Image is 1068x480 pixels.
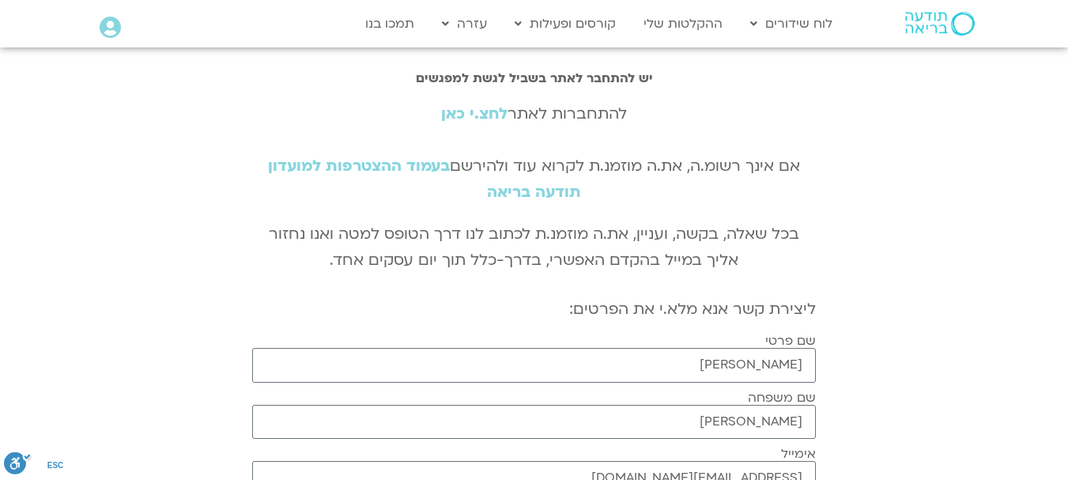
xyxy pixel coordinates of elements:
[636,9,730,39] a: ההקלטות שלי
[765,334,816,348] label: שם פרטי
[252,71,816,85] h2: יש להתחבר לאתר בשביל לגשת למפגשים
[252,348,816,382] input: שם פרטי
[252,300,816,318] h2: ליצירת קשר אנא מלא.י את הפרטים:
[441,104,508,124] a: לחצ.י כאן
[252,101,816,206] div: להתחברות לאתר אם אינך רשומ.ה, את.ה מוזמנ.ת לקרוא עוד ולהירשם
[742,9,840,39] a: לוח שידורים
[748,391,816,405] label: שם משפחה
[905,12,975,36] img: תודעה בריאה
[507,9,624,39] a: קורסים ופעילות
[434,9,495,39] a: עזרה
[781,447,816,461] label: אימייל
[252,405,816,439] input: שם משפחה
[268,156,581,202] a: בעמוד ההצטרפות למועדון תודעה בריאה
[252,221,816,274] p: בכל שאלה, בקשה, ועניין, את.ה מוזמנ.ת לכתוב לנו דרך הטופס למטה ואנו נחזור אליך במייל בהקדם האפשרי,...
[357,9,422,39] a: תמכו בנו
